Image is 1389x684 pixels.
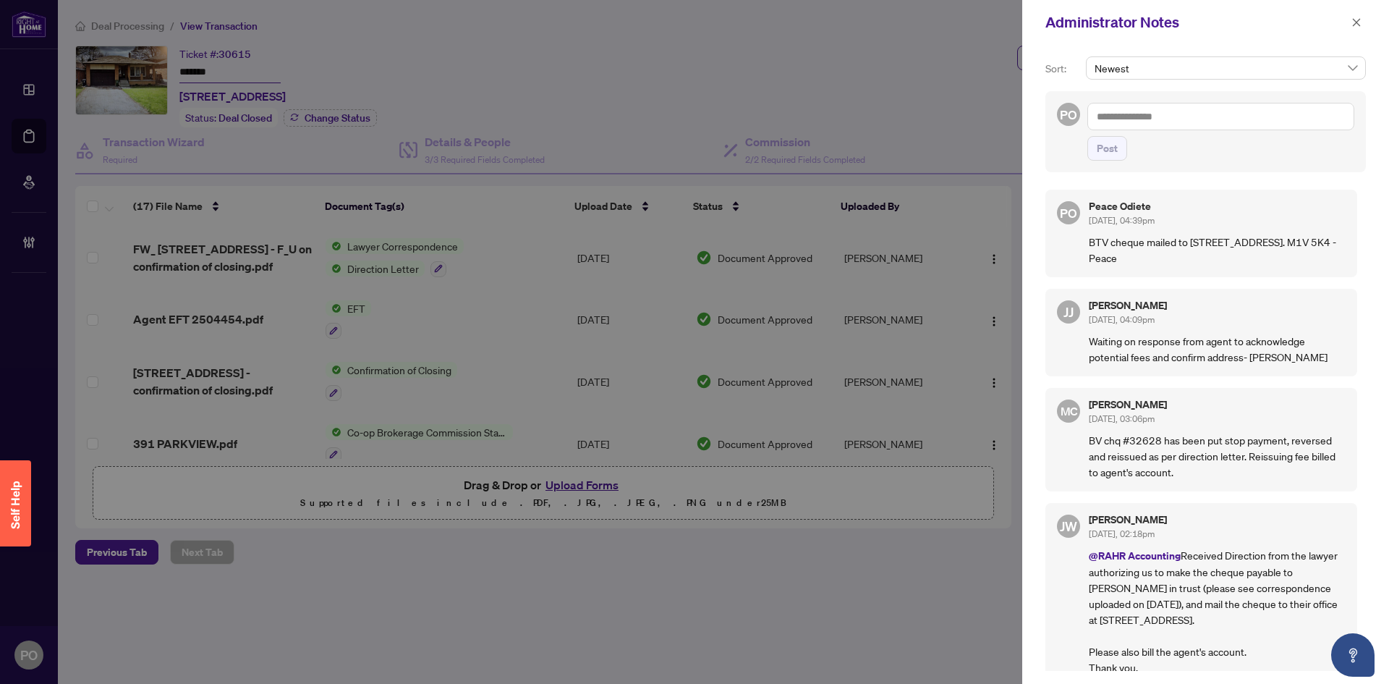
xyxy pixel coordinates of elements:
[1331,633,1375,677] button: Open asap
[1089,400,1346,410] h5: [PERSON_NAME]
[1089,201,1346,211] h5: Peace Odiete
[1089,528,1155,539] span: [DATE], 02:18pm
[1351,17,1362,28] span: close
[1089,515,1346,525] h5: [PERSON_NAME]
[1087,136,1127,161] button: Post
[1089,314,1155,325] span: [DATE], 04:09pm
[1089,547,1346,675] p: Received Direction from the lawyer authorizing us to make the cheque payable to [PERSON_NAME] in ...
[1095,57,1357,79] span: Newest
[1089,432,1346,480] p: BV chq #32628 has been put stop payment, reversed and reissued as per direction letter. Reissuing...
[1060,402,1077,420] span: MC
[1089,300,1346,311] h5: [PERSON_NAME]
[1089,333,1346,365] p: Waiting on response from agent to acknowledge potential fees and confirm address- [PERSON_NAME]
[1060,203,1076,222] span: PO
[1089,234,1346,266] p: BTV cheque mailed to [STREET_ADDRESS]. M1V 5K4 - Peace
[1060,516,1077,536] span: JW
[1045,61,1080,77] p: Sort:
[1089,549,1181,562] span: @RAHR Accounting
[1089,413,1155,424] span: [DATE], 03:06pm
[1060,104,1076,124] span: PO
[1089,215,1155,226] span: [DATE], 04:39pm
[1063,302,1074,322] span: JJ
[1045,12,1347,33] div: Administrator Notes
[9,481,22,529] span: Self Help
